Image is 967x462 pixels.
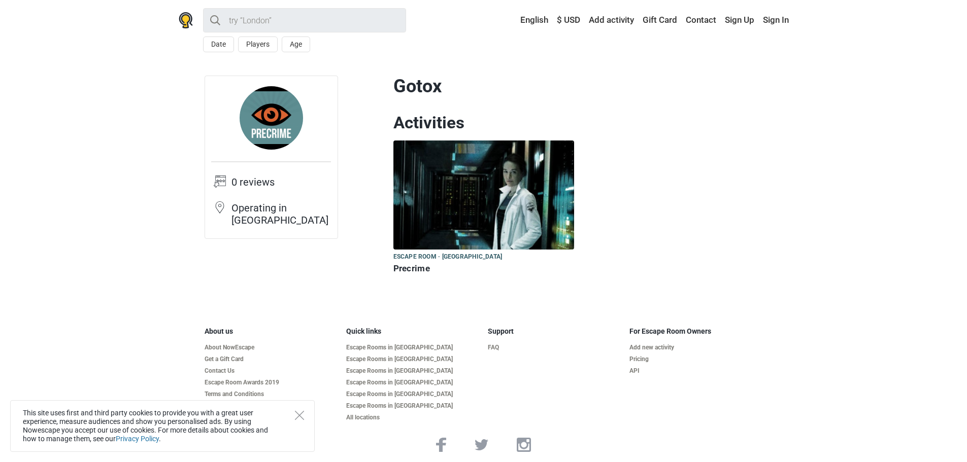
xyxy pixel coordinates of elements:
[393,113,763,133] h2: Activities
[203,37,234,52] button: Date
[511,11,551,29] a: English
[722,11,757,29] a: Sign Up
[205,327,338,336] h5: About us
[346,414,480,421] a: All locations
[629,344,763,351] a: Add new activity
[205,356,338,363] a: Get a Gift Card
[346,327,480,336] h5: Quick links
[179,12,193,28] img: Nowescape logo
[488,327,621,336] h5: Support
[513,17,520,24] img: English
[393,252,503,263] span: Escape room · [GEOGRAPHIC_DATA]
[760,11,789,29] a: Sign In
[346,379,480,386] a: Escape Rooms in [GEOGRAPHIC_DATA]
[116,435,159,443] a: Privacy Policy
[346,402,480,410] a: Escape Rooms in [GEOGRAPHIC_DATA]
[205,390,338,398] a: Terms and Conditions
[10,400,315,452] div: This site uses first and third party cookies to provide you with a great user experience, measure...
[393,263,574,274] h6: Precrime
[629,367,763,375] a: API
[346,356,480,363] a: Escape Rooms in [GEOGRAPHIC_DATA]
[393,140,574,276] a: Precrime Escape room · [GEOGRAPHIC_DATA] Precrime
[231,175,331,201] td: 0 reviews
[203,8,406,32] input: try “London”
[346,344,480,351] a: Escape Rooms in [GEOGRAPHIC_DATA]
[205,344,338,351] a: About NowEscape
[238,37,278,52] button: Players
[586,11,637,29] a: Add activity
[683,11,719,29] a: Contact
[393,76,763,97] h1: Gotox
[488,344,621,351] a: FAQ
[282,37,310,52] button: Age
[629,327,763,336] h5: For Escape Room Owners
[640,11,680,29] a: Gift Card
[205,379,338,386] a: Escape Room Awards 2019
[295,411,304,420] button: Close
[346,367,480,375] a: Escape Rooms in [GEOGRAPHIC_DATA]
[629,356,763,363] a: Pricing
[393,140,574,250] img: Precrime
[346,390,480,398] a: Escape Rooms in [GEOGRAPHIC_DATA]
[205,367,338,375] a: Contact Us
[554,11,583,29] a: $ USD
[231,201,331,232] td: Operating in [GEOGRAPHIC_DATA]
